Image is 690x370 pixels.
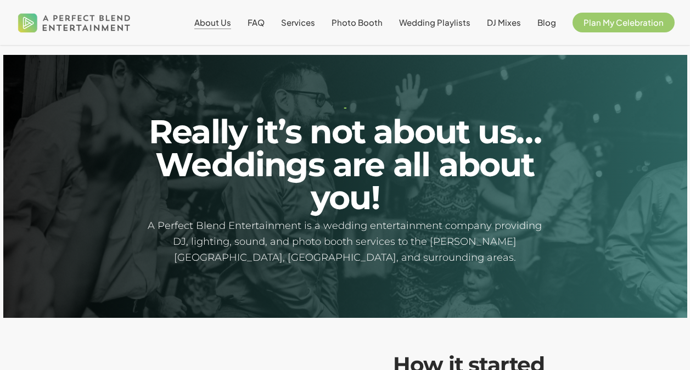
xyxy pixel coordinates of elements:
h1: - [142,103,548,111]
span: DJ Mixes [487,17,521,27]
a: Blog [537,18,556,27]
h5: A Perfect Blend Entertainment is a wedding entertainment company providing DJ, lighting, sound, a... [142,218,548,265]
h2: Really it’s not about us… Weddings are all about you! [142,115,548,214]
span: Photo Booth [332,17,383,27]
a: About Us [194,18,231,27]
a: Services [281,18,315,27]
span: Wedding Playlists [399,17,470,27]
span: Plan My Celebration [584,17,664,27]
span: Services [281,17,315,27]
span: FAQ [248,17,265,27]
a: FAQ [248,18,265,27]
a: Plan My Celebration [573,18,675,27]
a: DJ Mixes [487,18,521,27]
a: Photo Booth [332,18,383,27]
a: Wedding Playlists [399,18,470,27]
span: Blog [537,17,556,27]
img: A Perfect Blend Entertainment [15,4,133,41]
span: About Us [194,17,231,27]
